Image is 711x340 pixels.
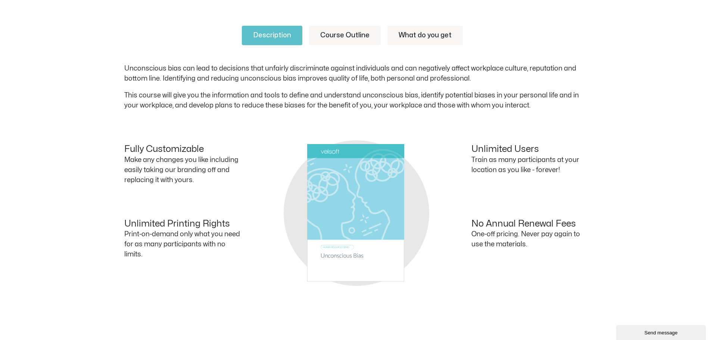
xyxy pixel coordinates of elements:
h4: Unlimited Printing Rights [124,219,240,230]
p: Train as many participants at your location as you like - forever! [471,155,587,175]
h4: Unlimited Users [471,144,587,155]
p: One-off pricing. Never pay again to use the materials. [471,229,587,249]
p: Unconscious bias can lead to decisions that unfairly discriminate against individuals and can neg... [124,63,587,84]
a: What do you get [387,26,463,45]
p: Print-on-demand only what you need for as many participants with no limits. [124,229,240,259]
p: This course will give you the information and tools to define and understand unconscious bias, id... [124,90,587,110]
h4: No Annual Renewal Fees [471,219,587,230]
a: Description [242,26,302,45]
a: Course Outline [309,26,381,45]
iframe: chat widget [616,324,707,340]
p: Make any changes you like including easily taking our branding off and replacing it with yours. [124,155,240,185]
h4: Fully Customizable [124,144,240,155]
